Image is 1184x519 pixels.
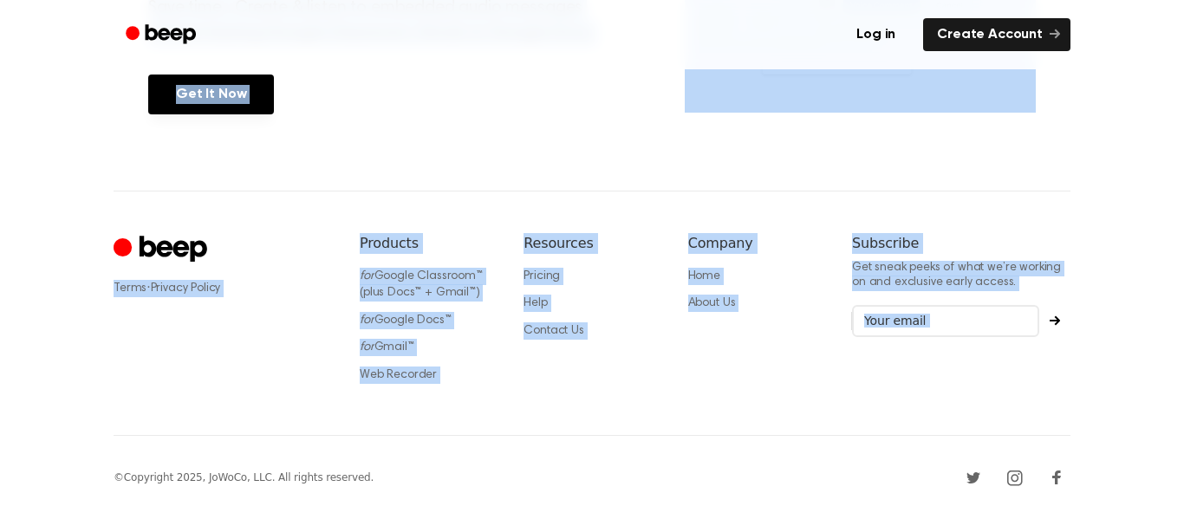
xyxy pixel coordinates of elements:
button: Subscribe [1039,315,1070,326]
a: Get It Now [148,75,274,114]
a: Home [688,270,720,282]
div: · [114,280,332,297]
a: Web Recorder [360,369,437,381]
i: for [360,315,374,327]
a: Privacy Policy [151,282,221,295]
a: forGoogle Classroom™ (plus Docs™ + Gmail™) [360,270,483,300]
a: Log in [839,15,913,55]
a: Facebook [1043,464,1070,491]
h6: Subscribe [852,233,1070,254]
a: Pricing [524,270,560,282]
h6: Resources [524,233,660,254]
h6: Company [688,233,824,254]
a: Twitter [960,464,987,491]
a: Contact Us [524,325,583,337]
a: Beep [114,18,211,52]
a: Help [524,297,547,309]
i: for [360,341,374,354]
a: forGmail™ [360,341,414,354]
i: for [360,270,374,282]
a: Terms [114,282,146,295]
a: Instagram [1001,464,1029,491]
a: About Us [688,297,736,309]
a: Cruip [114,233,211,267]
a: forGoogle Docs™ [360,315,452,327]
a: Create Account [923,18,1070,51]
h6: Products [360,233,496,254]
input: Your email [852,305,1039,338]
p: Get sneak peeks of what we’re working on and exclusive early access. [852,261,1070,291]
div: © Copyright 2025, JoWoCo, LLC. All rights reserved. [114,470,374,485]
